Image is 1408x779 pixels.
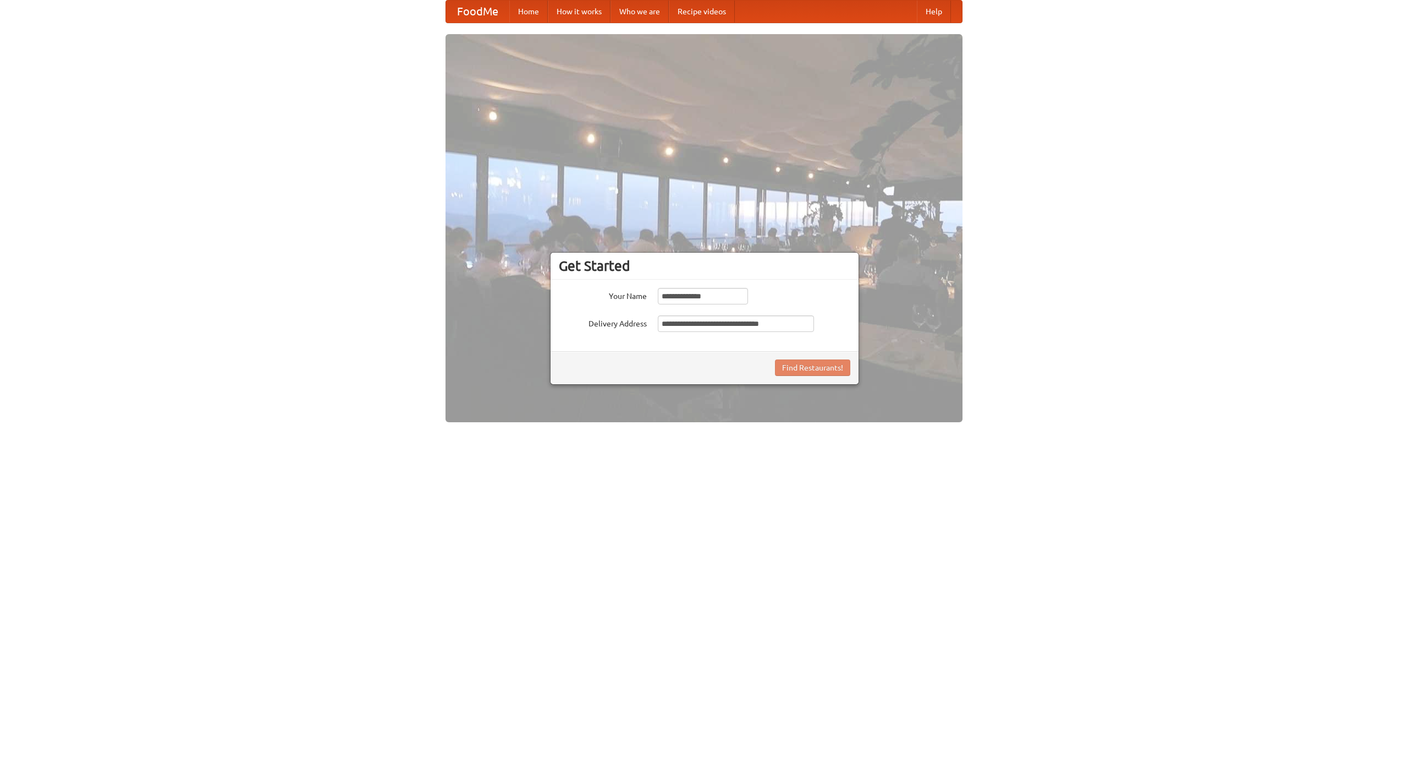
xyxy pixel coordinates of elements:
label: Your Name [559,288,647,302]
label: Delivery Address [559,315,647,329]
a: How it works [548,1,610,23]
h3: Get Started [559,258,850,274]
a: Who we are [610,1,669,23]
a: FoodMe [446,1,509,23]
a: Home [509,1,548,23]
a: Help [917,1,951,23]
button: Find Restaurants! [775,359,850,376]
a: Recipe videos [669,1,735,23]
